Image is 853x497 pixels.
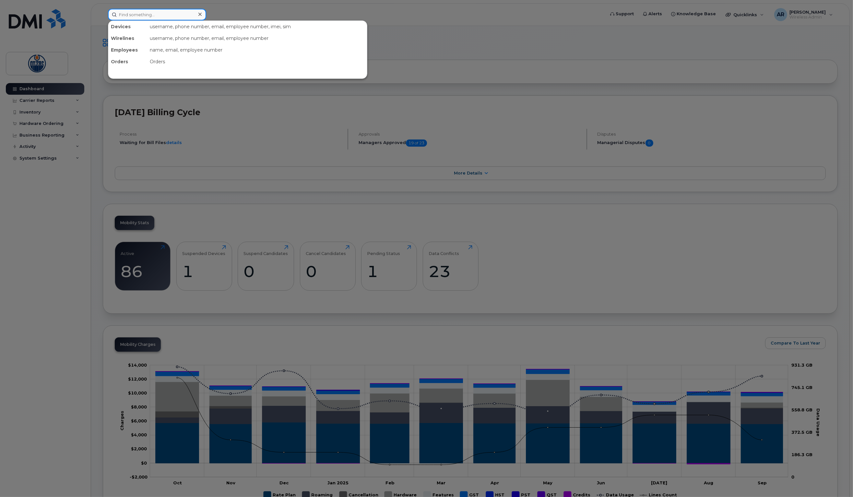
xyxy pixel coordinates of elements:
div: username, phone number, email, employee number, imei, sim [147,21,367,32]
div: name, email, employee number [147,44,367,56]
div: Wirelines [108,32,147,44]
div: Orders [108,56,147,67]
div: Employees [108,44,147,56]
div: Devices [108,21,147,32]
div: Orders [147,56,367,67]
iframe: Messenger Launcher [825,469,848,492]
div: username, phone number, email, employee number [147,32,367,44]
